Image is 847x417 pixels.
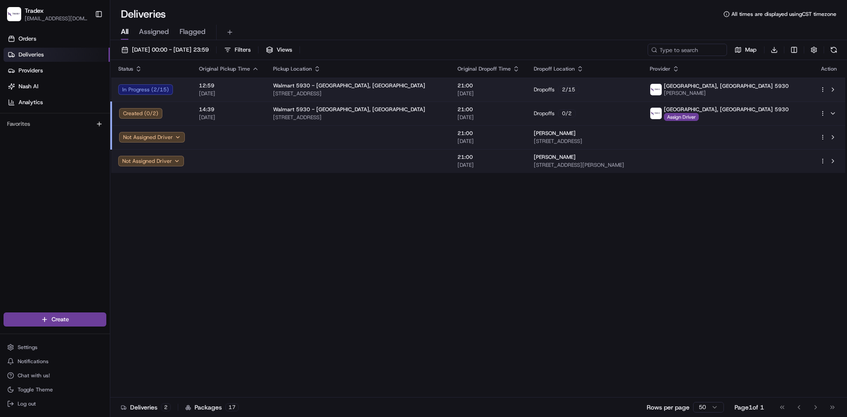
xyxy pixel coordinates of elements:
span: [PERSON_NAME] [534,154,576,161]
span: Deliveries [19,51,44,59]
span: 21:00 [457,106,520,113]
span: Knowledge Base [18,128,67,137]
span: [PERSON_NAME] [664,90,789,97]
a: 💻API Documentation [71,124,145,140]
span: Log out [18,400,36,407]
span: Dropoffs [534,86,555,93]
a: 📗Knowledge Base [5,124,71,140]
a: Analytics [4,95,110,109]
span: Flagged [180,26,206,37]
span: Chat with us! [18,372,50,379]
span: Provider [650,65,671,72]
input: Type to search [648,44,727,56]
button: Notifications [4,355,106,368]
button: Chat with us! [4,369,106,382]
span: All [121,26,128,37]
span: Dropoffs [534,110,555,117]
img: Tradex [7,7,21,21]
div: Deliveries [121,403,171,412]
button: TradexTradex[EMAIL_ADDRESS][DOMAIN_NAME] [4,4,91,25]
div: Packages [185,403,239,412]
span: All times are displayed using CST timezone [731,11,836,18]
span: Notifications [18,358,49,365]
div: 0 / 2 [558,109,576,117]
span: 14:39 [199,106,259,113]
span: [DATE] [457,138,520,145]
span: 12:59 [199,82,259,89]
button: Views [262,44,296,56]
span: [STREET_ADDRESS] [534,138,636,145]
span: Settings [18,344,37,351]
span: [DATE] [457,114,520,121]
span: Assign Driver [664,113,699,121]
a: Orders [4,32,110,46]
button: Refresh [828,44,840,56]
img: 1679586894394 [650,108,662,119]
p: Welcome 👋 [9,35,161,49]
span: Nash AI [19,83,38,90]
span: Status [118,65,133,72]
span: Map [745,46,757,54]
span: [DATE] [199,114,259,121]
span: Create [52,316,69,323]
div: Start new chat [30,84,145,93]
button: Settings [4,341,106,353]
input: Clear [23,57,146,66]
span: [DATE] [199,90,259,97]
div: Favorites [4,117,106,131]
a: Deliveries [4,48,110,62]
button: [DATE] 00:00 - [DATE] 23:59 [117,44,213,56]
span: [STREET_ADDRESS] [273,114,443,121]
img: 1736555255976-a54dd68f-1ca7-489b-9aae-adbdc363a1c4 [9,84,25,100]
span: Walmart 5930 - [GEOGRAPHIC_DATA], [GEOGRAPHIC_DATA] [273,106,425,113]
span: Original Dropoff Time [457,65,511,72]
span: Original Pickup Time [199,65,250,72]
button: Start new chat [150,87,161,98]
button: Tradex [25,6,44,15]
div: 2 / 15 [558,86,579,94]
button: Not Assigned Driver [119,132,185,143]
h1: Deliveries [121,7,166,21]
div: Page 1 of 1 [735,403,764,412]
span: Providers [19,67,43,75]
button: Map [731,44,761,56]
button: Filters [220,44,255,56]
span: Analytics [19,98,43,106]
span: API Documentation [83,128,142,137]
button: Toggle Theme [4,383,106,396]
span: 21:00 [457,154,520,161]
span: [DATE] [457,162,520,169]
button: [EMAIL_ADDRESS][DOMAIN_NAME] [25,15,88,22]
span: [DATE] [457,90,520,97]
img: Nash [9,9,26,26]
div: 2 [161,403,171,411]
a: Nash AI [4,79,110,94]
span: Views [277,46,292,54]
button: Not Assigned Driver [118,156,184,166]
div: 📗 [9,129,16,136]
span: [PERSON_NAME] [534,130,576,137]
span: [DATE] 00:00 - [DATE] 23:59 [132,46,209,54]
span: Assigned [139,26,169,37]
div: We're available if you need us! [30,93,112,100]
span: [STREET_ADDRESS][PERSON_NAME] [534,162,636,169]
span: Pickup Location [273,65,312,72]
a: Powered byPylon [62,149,107,156]
button: Create [4,312,106,327]
p: Rows per page [647,403,690,412]
img: 1679586894394 [650,84,662,95]
a: Providers [4,64,110,78]
div: 17 [225,403,239,411]
span: Toggle Theme [18,386,53,393]
button: Log out [4,398,106,410]
span: Walmart 5930 - [GEOGRAPHIC_DATA], [GEOGRAPHIC_DATA] [273,82,425,89]
span: [STREET_ADDRESS] [273,90,443,97]
span: 21:00 [457,82,520,89]
span: Dropoff Location [534,65,575,72]
span: 21:00 [457,130,520,137]
span: Orders [19,35,36,43]
span: [GEOGRAPHIC_DATA], [GEOGRAPHIC_DATA] 5930 [664,83,789,90]
span: [GEOGRAPHIC_DATA], [GEOGRAPHIC_DATA] 5930 [664,106,789,113]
